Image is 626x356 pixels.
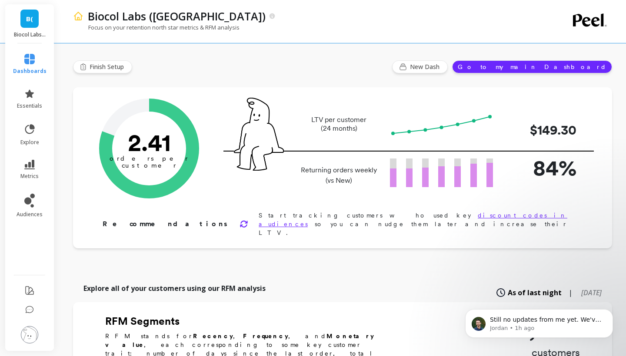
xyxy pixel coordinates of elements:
[298,165,380,186] p: Returning orders weekly (vs New)
[105,314,401,328] h2: RFM Segments
[88,9,266,23] p: Biocol Labs (US)
[581,288,602,297] span: [DATE]
[410,63,442,71] span: New Dash
[507,120,576,140] p: $149.30
[507,152,576,184] p: 84%
[298,115,380,133] p: LTV per customer (24 months)
[17,102,42,109] span: essentials
[14,31,46,38] p: Biocol Labs (US)
[73,11,83,21] img: header icon
[20,173,39,180] span: metrics
[193,333,233,340] b: Recency
[90,63,127,71] span: Finish Setup
[259,211,584,237] p: Start tracking customers who used key so you can nudge them later and increase their LTV.
[83,283,266,293] p: Explore all of your customers using our RFM analysis
[392,60,448,73] button: New Dash
[26,14,33,24] span: B(
[128,128,171,157] text: 2.41
[20,139,39,146] span: explore
[103,219,229,229] p: Recommendations
[73,60,132,73] button: Finish Setup
[234,98,284,171] img: pal seatted on line
[452,60,612,73] button: Go to my main Dashboard
[17,211,43,218] span: audiences
[243,333,288,340] b: Frequency
[508,287,562,298] span: As of last night
[21,326,38,343] img: profile picture
[452,291,626,352] iframe: Intercom notifications message
[569,287,573,298] span: |
[110,155,189,162] tspan: orders per
[73,23,240,31] p: Focus on your retention north star metrics & RFM analysis
[13,68,47,75] span: dashboards
[122,162,177,169] tspan: customer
